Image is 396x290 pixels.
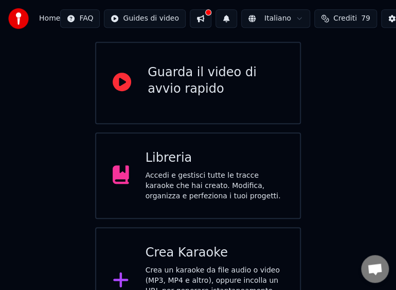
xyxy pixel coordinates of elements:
button: Crediti79 [314,9,377,28]
div: Aprire la chat [361,255,389,283]
div: Guarda il video di avvio rapido [148,64,283,97]
div: Libreria [146,150,284,166]
button: FAQ [60,9,100,28]
div: Accedi e gestisci tutte le tracce karaoke che hai creato. Modifica, organizza e perfeziona i tuoi... [146,170,284,201]
img: youka [8,8,29,29]
span: 79 [361,13,370,24]
span: Crediti [333,13,357,24]
button: Guides di video [104,9,185,28]
span: Home [39,13,60,24]
nav: breadcrumb [39,13,60,24]
div: Crea Karaoke [146,245,284,261]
